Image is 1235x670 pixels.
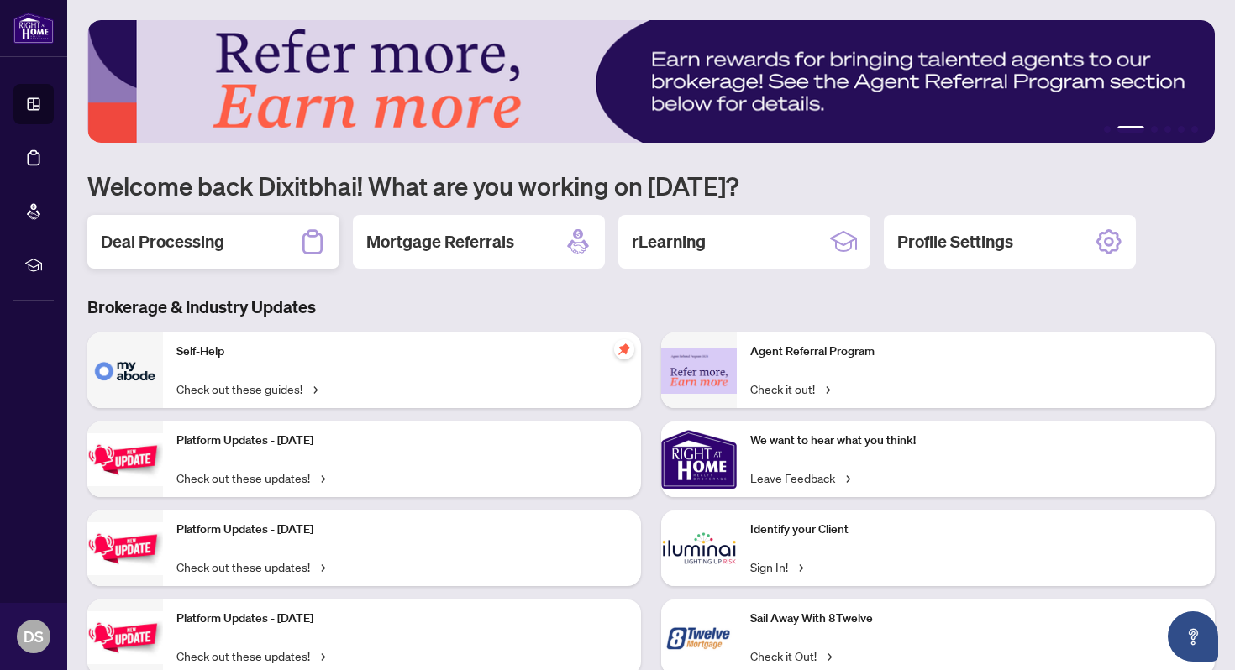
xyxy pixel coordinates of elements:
[87,522,163,575] img: Platform Updates - July 8, 2025
[87,170,1215,202] h1: Welcome back Dixitbhai! What are you working on [DATE]?
[750,379,830,398] a: Check it out!→
[87,611,163,664] img: Platform Updates - June 23, 2025
[632,230,706,254] h2: rLearning
[795,557,803,576] span: →
[366,230,514,254] h2: Mortgage Referrals
[317,557,325,576] span: →
[614,339,634,359] span: pushpin
[750,432,1201,450] p: We want to hear what you think!
[897,230,1013,254] h2: Profile Settings
[176,646,325,665] a: Check out these updates!→
[1104,126,1111,133] button: 1
[176,468,325,487] a: Check out these updates!→
[13,13,54,44] img: logo
[101,230,224,254] h2: Deal Processing
[176,343,628,361] p: Self-Help
[176,610,628,628] p: Platform Updates - [DATE]
[1117,126,1144,133] button: 2
[176,432,628,450] p: Platform Updates - [DATE]
[750,557,803,576] a: Sign In!→
[750,468,850,487] a: Leave Feedback→
[750,646,832,665] a: Check it Out!→
[822,379,830,398] span: →
[750,610,1201,628] p: Sail Away With 8Twelve
[1178,126,1185,133] button: 5
[661,421,737,497] img: We want to hear what you think!
[176,557,325,576] a: Check out these updates!→
[309,379,318,398] span: →
[87,332,163,408] img: Self-Help
[842,468,850,487] span: →
[317,468,325,487] span: →
[87,433,163,486] img: Platform Updates - July 21, 2025
[661,510,737,586] img: Identify your Client
[176,521,628,539] p: Platform Updates - [DATE]
[87,20,1215,143] img: Slide 1
[24,625,44,648] span: DS
[1168,611,1218,662] button: Open asap
[87,296,1215,319] h3: Brokerage & Industry Updates
[750,343,1201,361] p: Agent Referral Program
[1151,126,1158,133] button: 3
[661,348,737,394] img: Agent Referral Program
[823,646,832,665] span: →
[1191,126,1198,133] button: 6
[750,521,1201,539] p: Identify your Client
[317,646,325,665] span: →
[1164,126,1171,133] button: 4
[176,379,318,398] a: Check out these guides!→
